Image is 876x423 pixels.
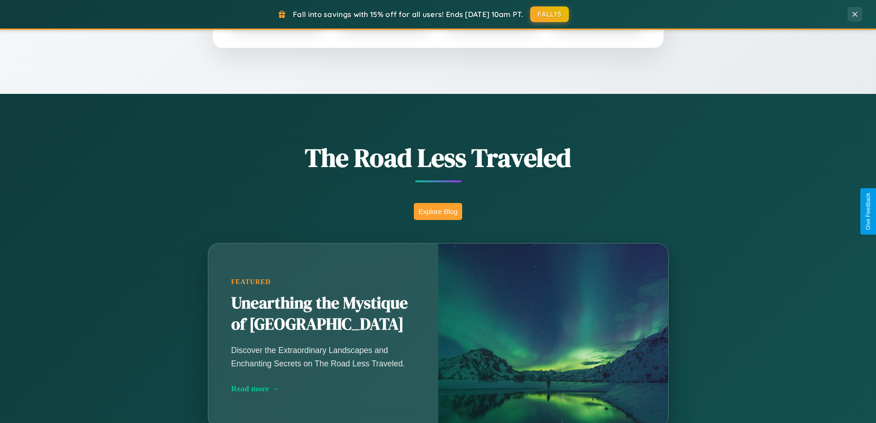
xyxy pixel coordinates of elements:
span: Fall into savings with 15% off for all users! Ends [DATE] 10am PT. [293,10,523,19]
div: Read more → [231,384,415,394]
h1: The Road Less Traveled [162,140,714,175]
button: Explore Blog [414,203,462,220]
p: Discover the Extraordinary Landscapes and Enchanting Secrets on The Road Less Traveled. [231,344,415,370]
div: Give Feedback [865,193,871,230]
div: Featured [231,278,415,286]
h2: Unearthing the Mystique of [GEOGRAPHIC_DATA] [231,293,415,335]
button: FALL15 [530,6,569,22]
